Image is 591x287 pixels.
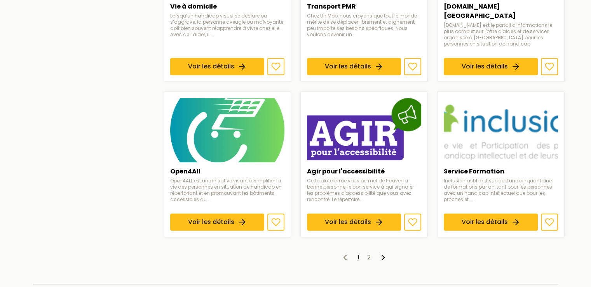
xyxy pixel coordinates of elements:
button: Ajouter aux favoris [267,213,284,231]
button: Ajouter aux favoris [541,213,558,231]
a: 2 [367,253,371,262]
a: 1 [357,253,359,262]
button: Ajouter aux favoris [404,213,421,231]
a: Voir les détails [444,58,538,75]
a: Voir les détails [444,213,538,231]
button: Ajouter aux favoris [267,58,284,75]
a: Voir les détails [170,213,264,231]
a: Voir les détails [307,213,401,231]
a: Voir les détails [307,58,401,75]
button: Ajouter aux favoris [404,58,421,75]
button: Ajouter aux favoris [541,58,558,75]
a: Voir les détails [170,58,264,75]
